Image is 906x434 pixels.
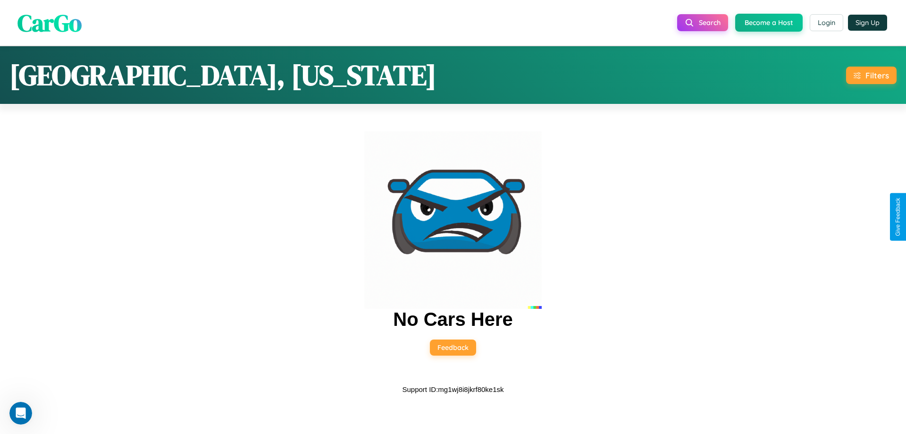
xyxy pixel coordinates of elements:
img: car [364,131,542,309]
h1: [GEOGRAPHIC_DATA], [US_STATE] [9,56,436,94]
button: Search [677,14,728,31]
p: Support ID: mg1wj8i8jkrf80ke1sk [402,383,503,396]
span: Search [699,18,721,27]
button: Sign Up [848,15,887,31]
button: Login [810,14,843,31]
button: Feedback [430,340,476,356]
button: Become a Host [735,14,803,32]
div: Give Feedback [895,198,901,236]
span: CarGo [17,6,82,39]
iframe: Intercom live chat [9,402,32,425]
button: Filters [846,67,897,84]
h2: No Cars Here [393,309,512,330]
div: Filters [865,70,889,80]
